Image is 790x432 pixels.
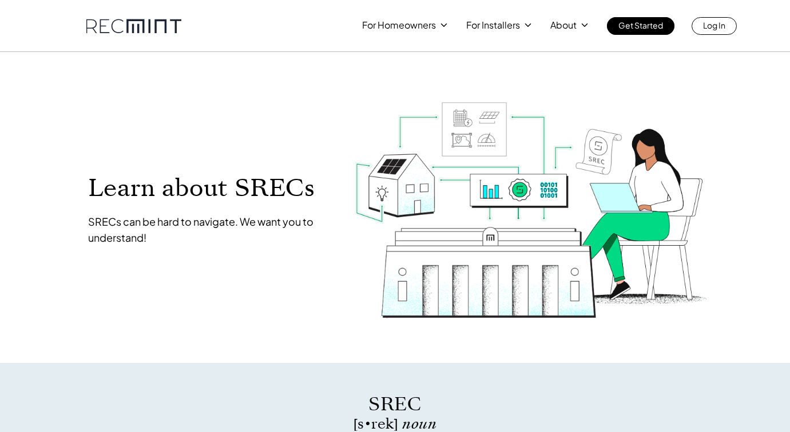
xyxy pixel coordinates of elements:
p: For Homeowners [362,17,436,33]
a: Get Started [607,17,674,35]
p: For Installers [466,17,520,33]
p: Log In [703,17,725,33]
p: Get Started [618,17,663,33]
p: About [550,17,577,33]
p: Learn about SRECs [88,175,332,201]
a: Log In [692,17,737,35]
p: SREC [209,391,581,417]
p: [s • rek] [209,417,581,431]
p: SRECs can be hard to navigate. We want you to understand! [88,214,332,246]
